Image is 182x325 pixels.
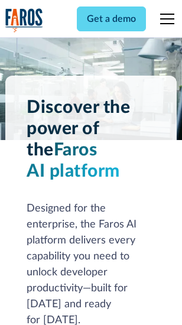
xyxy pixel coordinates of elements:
[27,97,155,182] h1: Discover the power of the
[77,6,146,31] a: Get a demo
[27,141,120,180] span: Faros AI platform
[5,8,43,32] img: Logo of the analytics and reporting company Faros.
[5,8,43,32] a: home
[153,5,177,33] div: menu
